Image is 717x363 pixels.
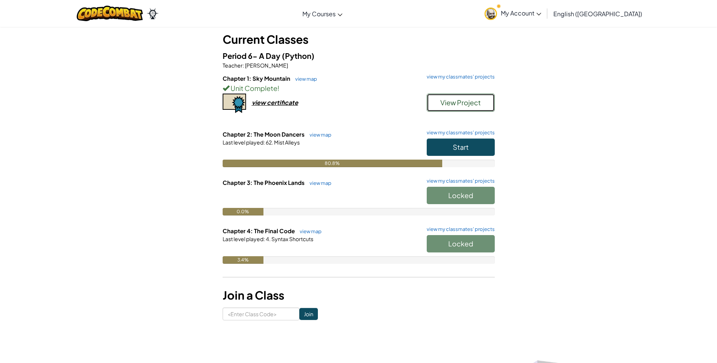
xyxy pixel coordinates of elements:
span: Last level played [223,139,263,146]
h3: Current Classes [223,31,495,48]
span: [PERSON_NAME] [244,62,288,69]
span: Chapter 1: Sky Mountain [223,75,291,82]
a: view map [296,228,322,234]
span: My Courses [302,10,336,18]
span: : [263,235,265,242]
span: 4. [265,235,271,242]
div: 80.8% [223,160,443,167]
input: <Enter Class Code> [223,308,299,320]
a: view map [306,132,331,138]
span: 62. [265,139,273,146]
span: ! [277,84,279,92]
span: Start [453,143,469,151]
span: Chapter 2: The Moon Dancers [223,131,306,138]
button: View Project [427,94,495,112]
a: English ([GEOGRAPHIC_DATA]) [550,3,646,24]
a: view my classmates' projects [423,74,495,79]
a: view map [306,180,331,186]
span: My Account [501,9,541,17]
a: view map [291,76,317,82]
a: view certificate [223,98,298,106]
span: English ([GEOGRAPHIC_DATA]) [553,10,642,18]
img: Ozaria [147,8,159,19]
span: (Python) [282,51,314,60]
a: view my classmates' projects [423,227,495,232]
a: view my classmates' projects [423,130,495,135]
span: Teacher [223,62,243,69]
div: 0.0% [223,208,263,215]
a: My Courses [299,3,346,24]
img: avatar [485,8,497,20]
button: Start [427,138,495,156]
a: My Account [481,2,545,25]
span: Mist Alleys [273,139,300,146]
span: : [243,62,244,69]
span: : [263,139,265,146]
span: Last level played [223,235,263,242]
span: Chapter 4: The Final Code [223,227,296,234]
input: Join [299,308,318,320]
span: Period 6- A Day [223,51,282,60]
span: Chapter 3: The Phoenix Lands [223,179,306,186]
span: Syntax Shortcuts [271,235,313,242]
a: view my classmates' projects [423,178,495,183]
img: CodeCombat logo [77,6,143,21]
span: View Project [440,98,481,107]
h3: Join a Class [223,287,495,304]
img: certificate-icon.png [223,94,246,113]
div: view certificate [252,98,298,106]
div: 3.4% [223,256,263,264]
span: Unit Complete [229,84,277,92]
